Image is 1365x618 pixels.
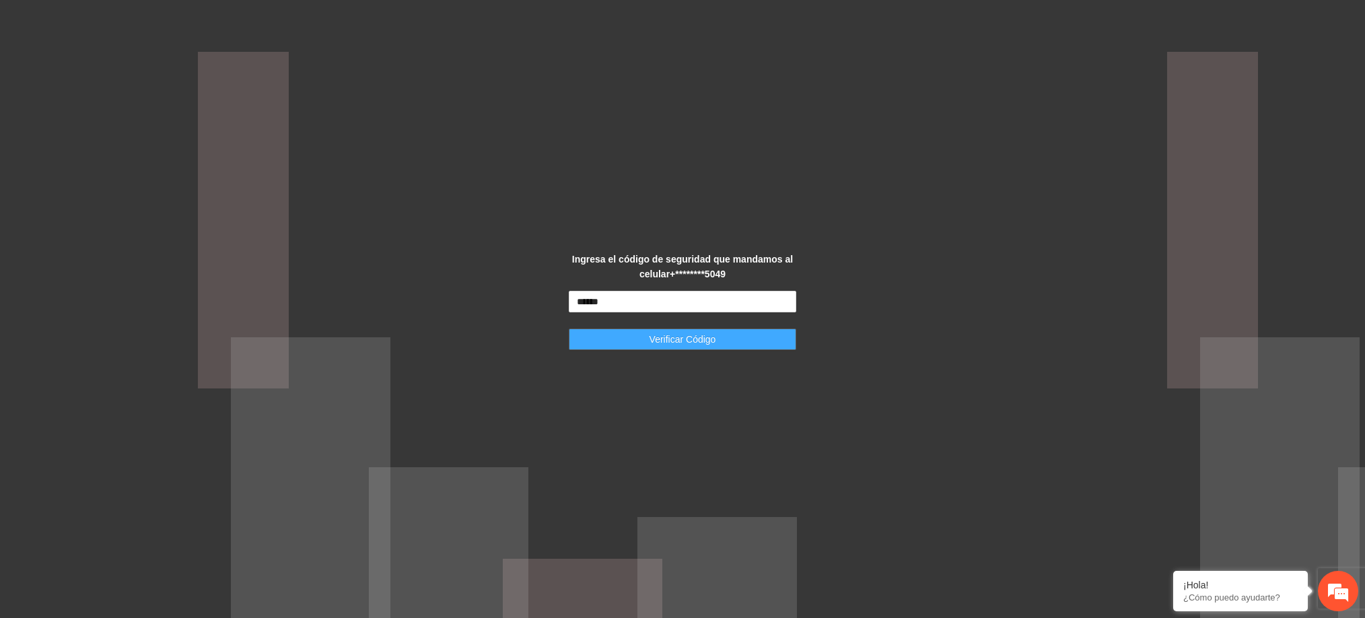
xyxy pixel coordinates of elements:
[1183,592,1298,603] p: ¿Cómo puedo ayudarte?
[221,7,253,39] div: Minimizar ventana de chat en vivo
[650,332,716,347] span: Verificar Código
[78,180,186,316] span: Estamos en línea.
[572,254,793,279] strong: Ingresa el código de seguridad que mandamos al celular +********5049
[1183,580,1298,590] div: ¡Hola!
[70,69,226,86] div: Chatee con nosotros ahora
[569,329,796,350] button: Verificar Código
[7,368,256,415] textarea: Escriba su mensaje y pulse “Intro”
